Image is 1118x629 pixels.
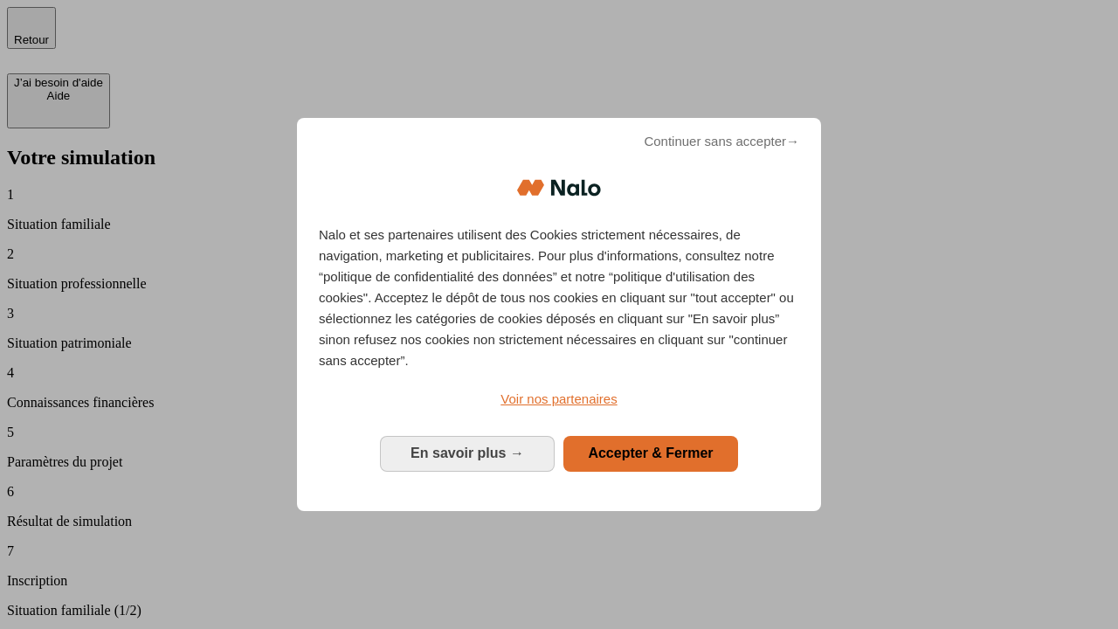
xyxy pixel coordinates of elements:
[319,225,799,371] p: Nalo et ses partenaires utilisent des Cookies strictement nécessaires, de navigation, marketing e...
[500,391,617,406] span: Voir nos partenaires
[411,446,524,460] span: En savoir plus →
[380,436,555,471] button: En savoir plus: Configurer vos consentements
[588,446,713,460] span: Accepter & Fermer
[297,118,821,510] div: Bienvenue chez Nalo Gestion du consentement
[644,131,799,152] span: Continuer sans accepter→
[319,389,799,410] a: Voir nos partenaires
[563,436,738,471] button: Accepter & Fermer: Accepter notre traitement des données et fermer
[517,162,601,214] img: Logo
